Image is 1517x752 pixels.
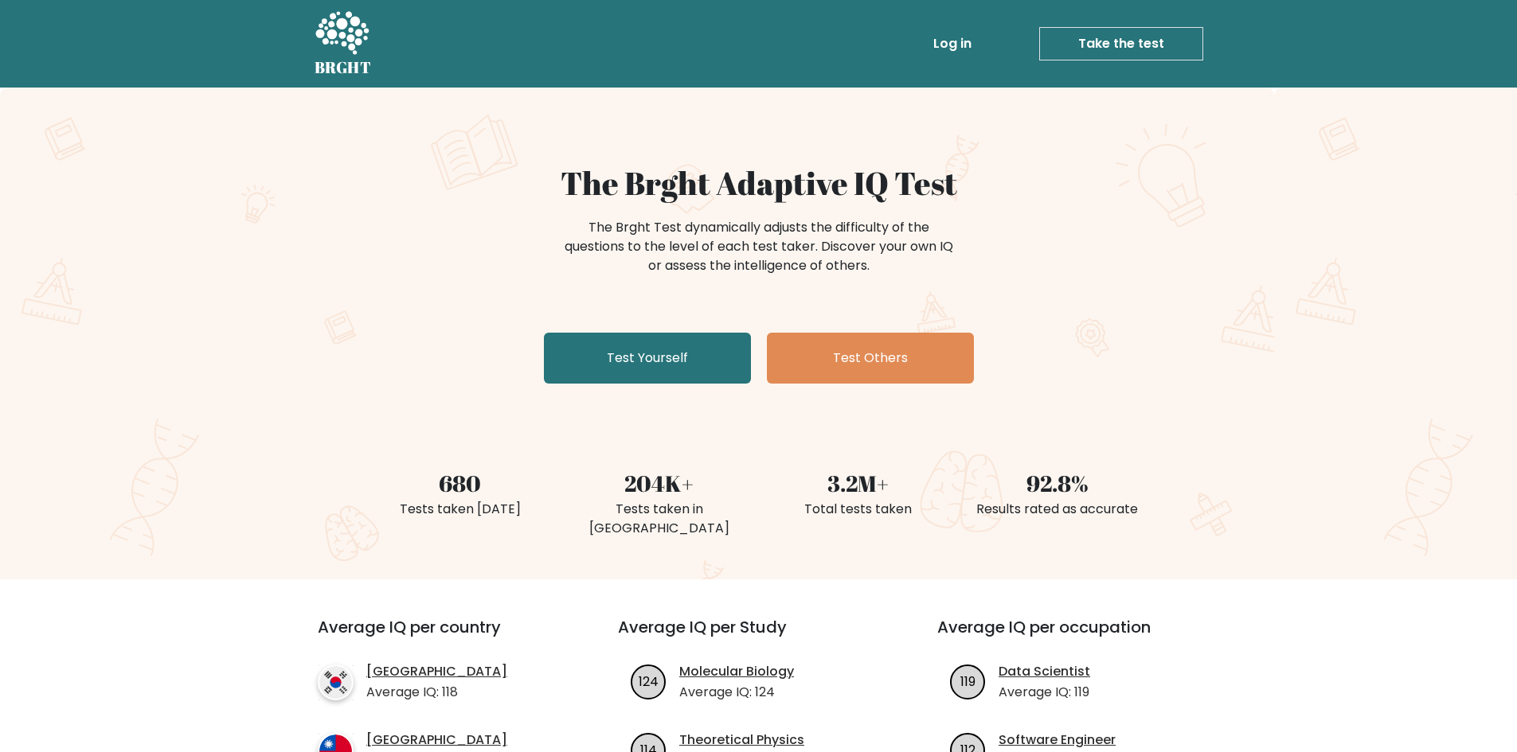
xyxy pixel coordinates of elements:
div: The Brght Test dynamically adjusts the difficulty of the questions to the level of each test take... [560,218,958,275]
div: Total tests taken [768,500,948,519]
a: Test Others [767,333,974,384]
a: BRGHT [315,6,372,81]
div: Tests taken in [GEOGRAPHIC_DATA] [569,500,749,538]
h3: Average IQ per Study [618,618,899,656]
h3: Average IQ per occupation [937,618,1218,656]
p: Average IQ: 118 [366,683,507,702]
a: [GEOGRAPHIC_DATA] [366,662,507,681]
p: Average IQ: 124 [679,683,794,702]
a: [GEOGRAPHIC_DATA] [366,731,507,750]
a: Molecular Biology [679,662,794,681]
div: Results rated as accurate [968,500,1148,519]
a: Take the test [1039,27,1203,60]
div: Tests taken [DATE] [370,500,550,519]
h3: Average IQ per country [318,618,561,656]
div: 92.8% [968,466,1148,500]
a: Theoretical Physics [679,731,804,750]
h5: BRGHT [315,58,372,77]
img: country [318,664,354,700]
text: 119 [960,672,975,690]
h1: The Brght Adaptive IQ Test [370,164,1148,202]
a: Software Engineer [999,731,1116,750]
div: 3.2M+ [768,466,948,500]
div: 680 [370,466,550,500]
p: Average IQ: 119 [999,683,1090,702]
text: 124 [639,672,659,690]
a: Log in [927,28,978,60]
a: Data Scientist [999,662,1090,681]
div: 204K+ [569,466,749,500]
a: Test Yourself [544,333,751,384]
